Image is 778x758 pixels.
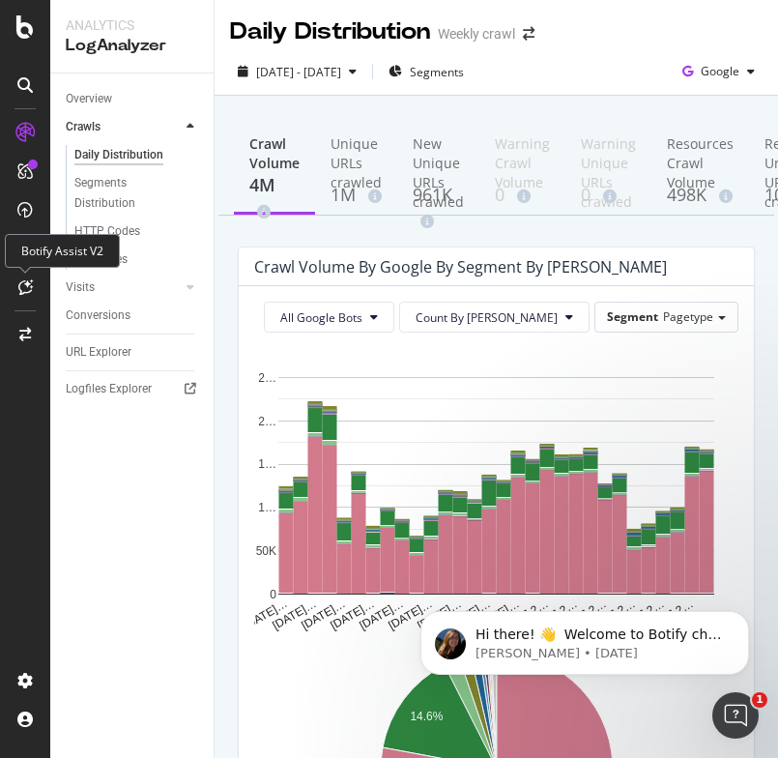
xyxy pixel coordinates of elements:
[675,56,763,87] button: Google
[331,183,382,208] div: 1M
[667,134,734,183] div: Resources Crawl Volume
[66,15,198,35] div: Analytics
[74,221,140,242] div: HTTP Codes
[66,89,112,109] div: Overview
[438,24,515,44] div: Weekly crawl
[413,183,464,232] div: 961K
[712,692,759,739] iframe: Intercom live chat
[66,342,200,363] a: URL Explorer
[74,221,200,242] a: HTTP Codes
[280,309,362,326] span: All Google Bots
[66,277,95,298] div: Visits
[256,64,341,80] span: [DATE] - [DATE]
[667,183,734,208] div: 498K
[258,415,276,428] text: 2…
[66,379,152,399] div: Logfiles Explorer
[66,277,181,298] a: Visits
[66,306,200,326] a: Conversions
[66,306,130,326] div: Conversions
[258,371,276,385] text: 2…
[66,379,200,399] a: Logfiles Explorer
[495,183,550,208] div: 0
[256,544,276,558] text: 50K
[607,308,658,325] span: Segment
[391,570,778,706] iframe: Intercom notifications message
[254,348,738,638] svg: A chart.
[752,692,767,708] span: 1
[701,63,739,79] span: Google
[66,342,131,363] div: URL Explorer
[66,117,101,137] div: Crawls
[74,249,200,270] a: Resources
[399,302,590,333] button: Count By [PERSON_NAME]
[254,257,667,277] div: Crawl Volume by google by Segment by [PERSON_NAME]
[416,309,558,326] span: Count By Day
[663,308,713,325] span: Pagetype
[523,27,534,41] div: arrow-right-arrow-left
[270,588,276,601] text: 0
[581,134,636,183] div: Warning Unique URLs crawled
[5,234,120,268] div: Botify Assist V2
[74,173,200,214] a: Segments Distribution
[410,710,443,723] text: 14.6%
[381,56,472,87] button: Segments
[66,35,198,57] div: LogAnalyzer
[66,89,200,109] a: Overview
[66,117,181,137] a: Crawls
[264,302,394,333] button: All Google Bots
[410,64,464,80] span: Segments
[74,145,200,165] a: Daily Distribution
[230,15,430,48] div: Daily Distribution
[74,145,163,165] div: Daily Distribution
[413,134,464,183] div: New Unique URLs crawled
[495,134,550,183] div: Warning Crawl Volume
[258,458,276,472] text: 1…
[581,183,636,208] div: 0
[74,173,182,214] div: Segments Distribution
[230,56,364,87] button: [DATE] - [DATE]
[258,501,276,514] text: 1…
[249,134,300,173] div: Crawl Volume
[331,134,382,183] div: Unique URLs crawled
[249,173,300,222] div: 4M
